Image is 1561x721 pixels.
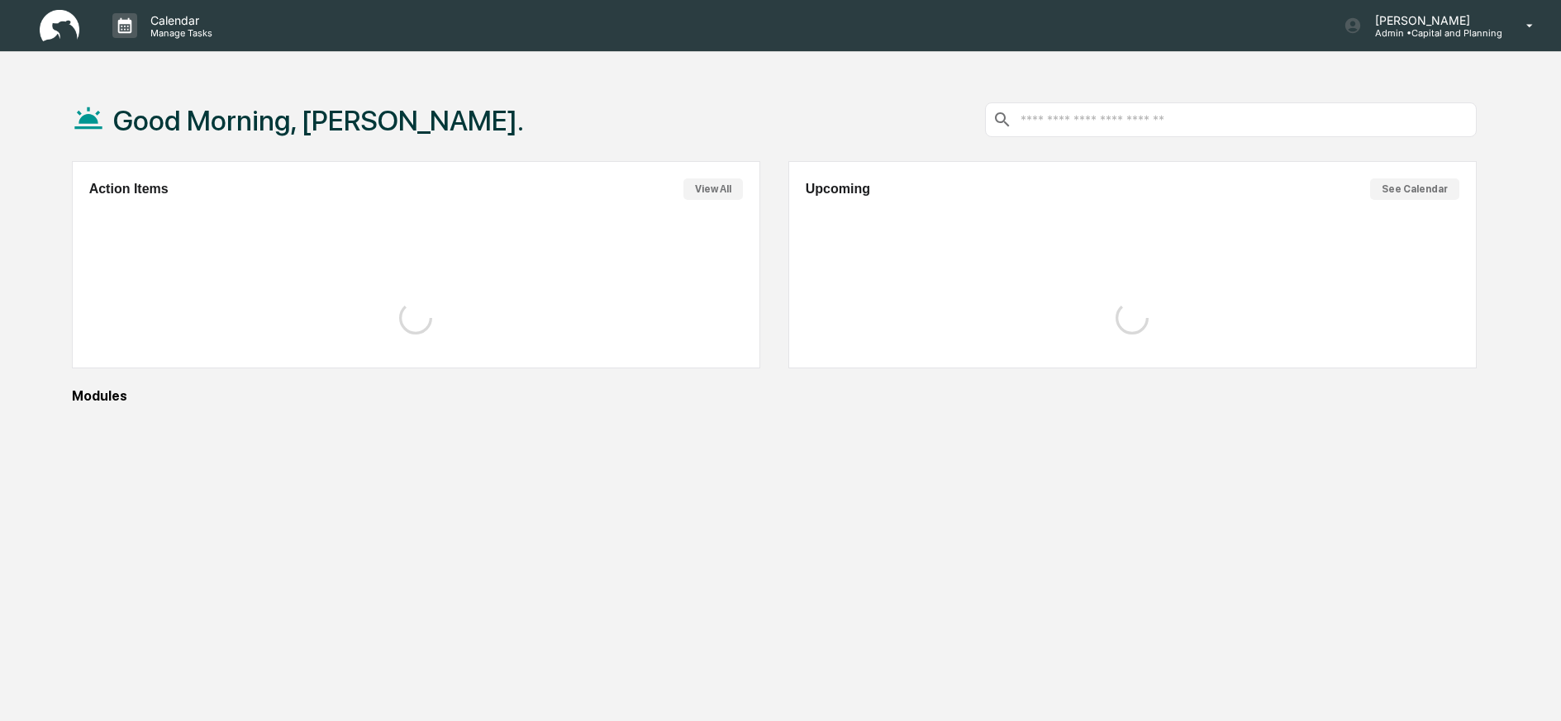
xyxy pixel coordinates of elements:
p: Calendar [137,13,221,27]
p: Admin • Capital and Planning [1362,27,1502,39]
div: Modules [72,388,1477,404]
button: See Calendar [1370,178,1459,200]
button: View All [683,178,743,200]
h1: Good Morning, [PERSON_NAME]. [113,104,524,137]
p: Manage Tasks [137,27,221,39]
p: [PERSON_NAME] [1362,13,1502,27]
h2: Upcoming [806,182,870,197]
img: logo [40,10,79,42]
h2: Action Items [89,182,169,197]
